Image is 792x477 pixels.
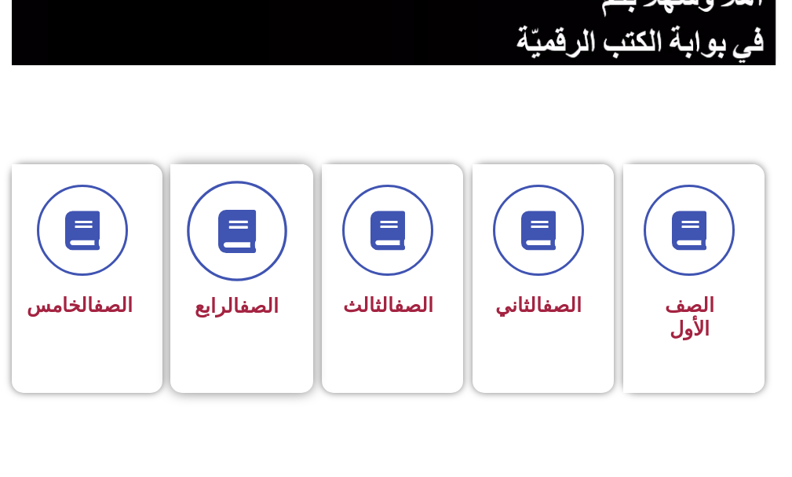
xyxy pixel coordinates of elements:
a: الصف [542,294,582,317]
span: الثالث [343,294,433,317]
a: الصف [239,295,279,317]
a: الصف [394,294,433,317]
span: الرابع [195,295,279,317]
span: الثاني [495,294,582,317]
span: الخامس [27,294,133,317]
a: الصف [93,294,133,317]
span: الصف الأول [665,294,714,340]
